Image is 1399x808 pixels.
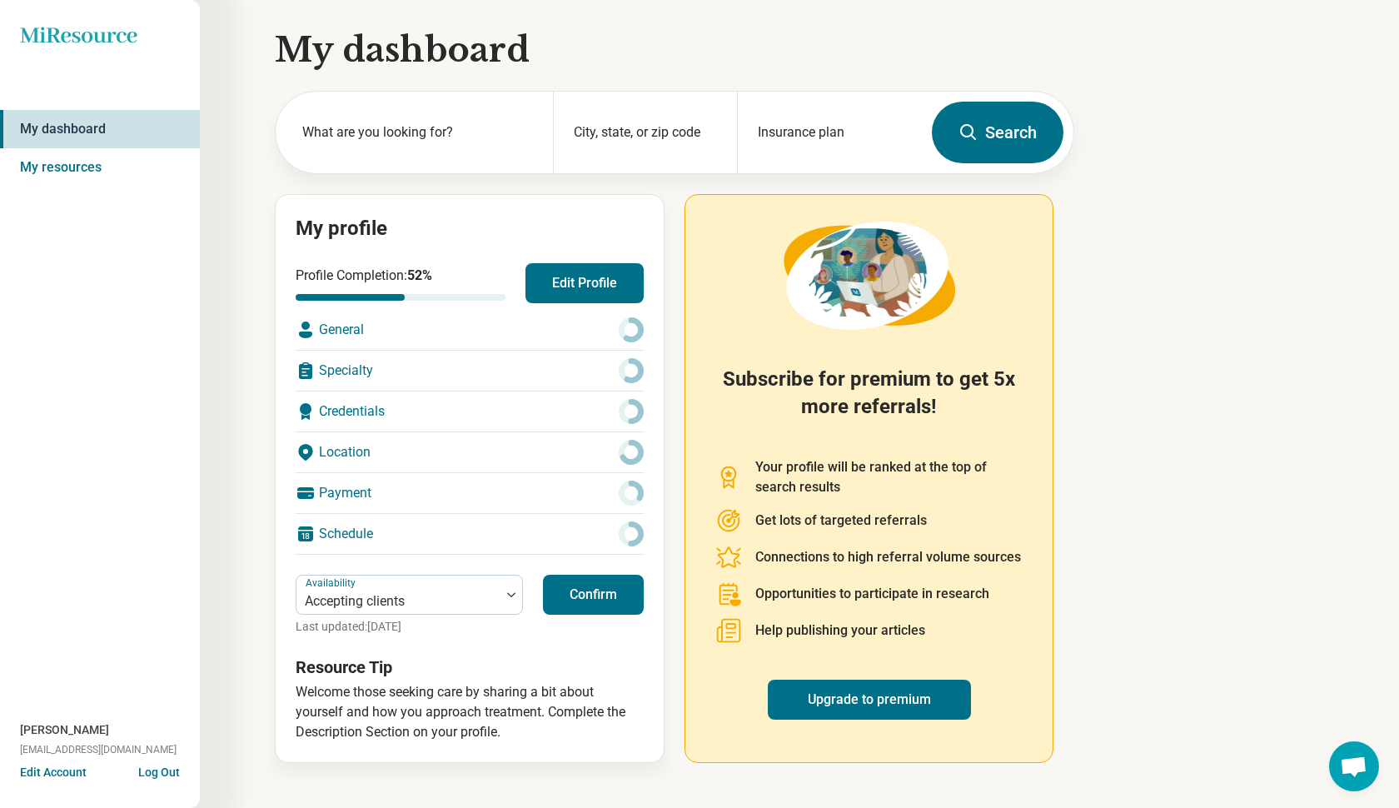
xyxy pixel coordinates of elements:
[296,215,644,243] h2: My profile
[715,366,1023,437] h2: Subscribe for premium to get 5x more referrals!
[407,267,432,283] span: 52 %
[296,682,644,742] p: Welcome those seeking care by sharing a bit about yourself and how you approach treatment. Comple...
[296,432,644,472] div: Location
[20,742,177,757] span: [EMAIL_ADDRESS][DOMAIN_NAME]
[1329,741,1379,791] a: Open chat
[296,514,644,554] div: Schedule
[138,764,180,777] button: Log Out
[755,621,925,641] p: Help publishing your articles
[296,618,523,636] p: Last updated: [DATE]
[755,511,927,531] p: Get lots of targeted referrals
[543,575,644,615] button: Confirm
[20,764,87,781] button: Edit Account
[296,392,644,431] div: Credentials
[755,547,1021,567] p: Connections to high referral volume sources
[296,310,644,350] div: General
[20,721,109,739] span: [PERSON_NAME]
[755,457,1023,497] p: Your profile will be ranked at the top of search results
[525,263,644,303] button: Edit Profile
[296,266,505,301] div: Profile Completion:
[755,584,989,604] p: Opportunities to participate in research
[296,351,644,391] div: Specialty
[768,680,971,720] a: Upgrade to premium
[296,656,644,679] h3: Resource Tip
[302,122,533,142] label: What are you looking for?
[932,102,1063,163] button: Search
[306,577,359,589] label: Availability
[296,473,644,513] div: Payment
[275,27,1074,73] h1: My dashboard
